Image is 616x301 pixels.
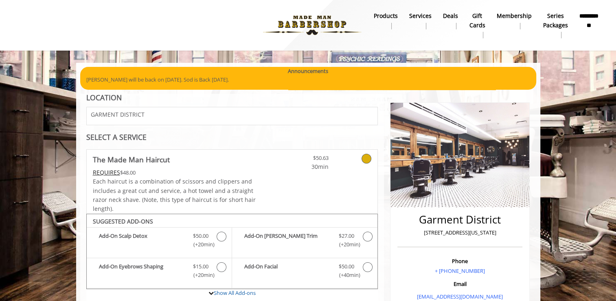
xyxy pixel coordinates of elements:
div: SELECT A SERVICE [86,133,378,141]
a: Gift cardsgift cards [463,10,491,40]
b: Announcements [288,67,328,75]
b: products [373,11,397,20]
a: Productsproducts [368,10,403,31]
b: SUGGESTED ADD-ONS [93,217,153,225]
p: [STREET_ADDRESS][US_STATE] [399,228,520,237]
b: Series packages [543,11,568,30]
b: Services [409,11,431,20]
a: Series packagesSeries packages [537,10,573,40]
img: Made Man Barbershop logo [256,3,368,48]
a: + [PHONE_NUMBER] [435,267,485,274]
b: Membership [496,11,531,20]
a: ServicesServices [403,10,437,31]
p: [PERSON_NAME] will be back on [DATE]. Sod is Back [DATE]. [86,75,530,84]
a: Show All Add-ons [214,289,256,297]
b: LOCATION [86,93,122,102]
h2: Garment District [399,214,520,226]
b: Deals [443,11,458,20]
a: [EMAIL_ADDRESS][DOMAIN_NAME] [417,293,503,300]
h3: Email [399,281,520,287]
b: gift cards [469,11,485,30]
h3: Phone [399,258,520,264]
a: DealsDeals [437,10,463,31]
span: GARMENT DISTRICT [91,111,145,117]
a: MembershipMembership [491,10,537,31]
div: The Made Man Haircut Add-onS [86,214,378,290]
